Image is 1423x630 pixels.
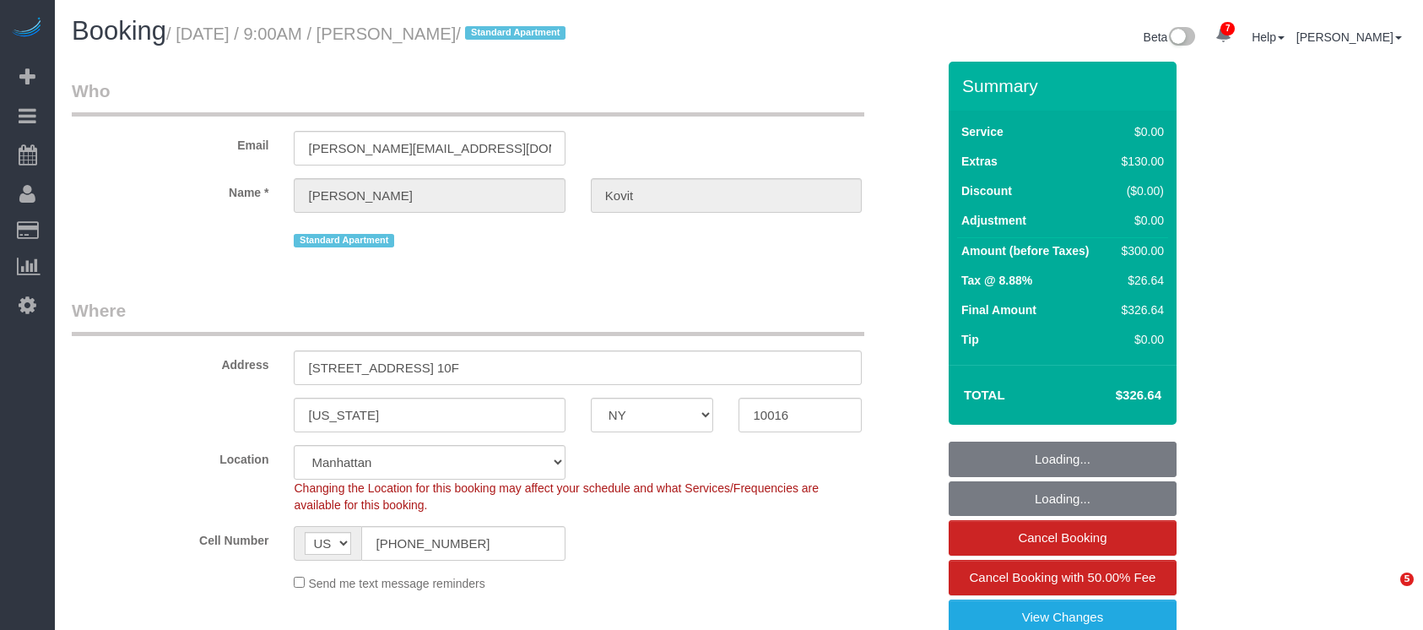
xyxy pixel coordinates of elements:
[1167,27,1195,49] img: New interface
[1252,30,1285,44] a: Help
[294,481,819,512] span: Changing the Location for this booking may affect your schedule and what Services/Frequencies are...
[1220,22,1235,35] span: 7
[1115,123,1164,140] div: $0.00
[1366,573,1406,613] iframe: Intercom live chat
[1065,388,1161,403] h4: $326.64
[465,26,565,40] span: Standard Apartment
[949,520,1177,556] a: Cancel Booking
[59,350,281,373] label: Address
[961,212,1026,229] label: Adjustment
[949,560,1177,595] a: Cancel Booking with 50.00% Fee
[1115,242,1164,259] div: $300.00
[1400,573,1414,586] span: 5
[294,178,565,213] input: First Name
[1115,301,1164,318] div: $326.64
[294,234,394,247] span: Standard Apartment
[1115,212,1164,229] div: $0.00
[72,16,166,46] span: Booking
[1115,272,1164,289] div: $26.64
[294,131,565,166] input: Email
[1207,17,1240,54] a: 7
[1115,153,1164,170] div: $130.00
[961,301,1036,318] label: Final Amount
[59,178,281,201] label: Name *
[739,398,862,432] input: Zip Code
[1296,30,1402,44] a: [PERSON_NAME]
[72,298,864,336] legend: Where
[961,331,979,348] label: Tip
[1144,30,1196,44] a: Beta
[166,24,571,43] small: / [DATE] / 9:00AM / [PERSON_NAME]
[59,526,281,549] label: Cell Number
[72,79,864,117] legend: Who
[961,153,998,170] label: Extras
[1115,182,1164,199] div: ($0.00)
[361,526,565,561] input: Cell Number
[961,272,1032,289] label: Tax @ 8.88%
[961,242,1089,259] label: Amount (before Taxes)
[456,24,571,43] span: /
[308,577,484,590] span: Send me text message reminders
[591,178,862,213] input: Last Name
[962,76,1168,95] h3: Summary
[294,398,565,432] input: City
[1115,331,1164,348] div: $0.00
[10,17,44,41] img: Automaid Logo
[59,131,281,154] label: Email
[964,388,1005,402] strong: Total
[970,570,1156,584] span: Cancel Booking with 50.00% Fee
[59,445,281,468] label: Location
[961,123,1004,140] label: Service
[961,182,1012,199] label: Discount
